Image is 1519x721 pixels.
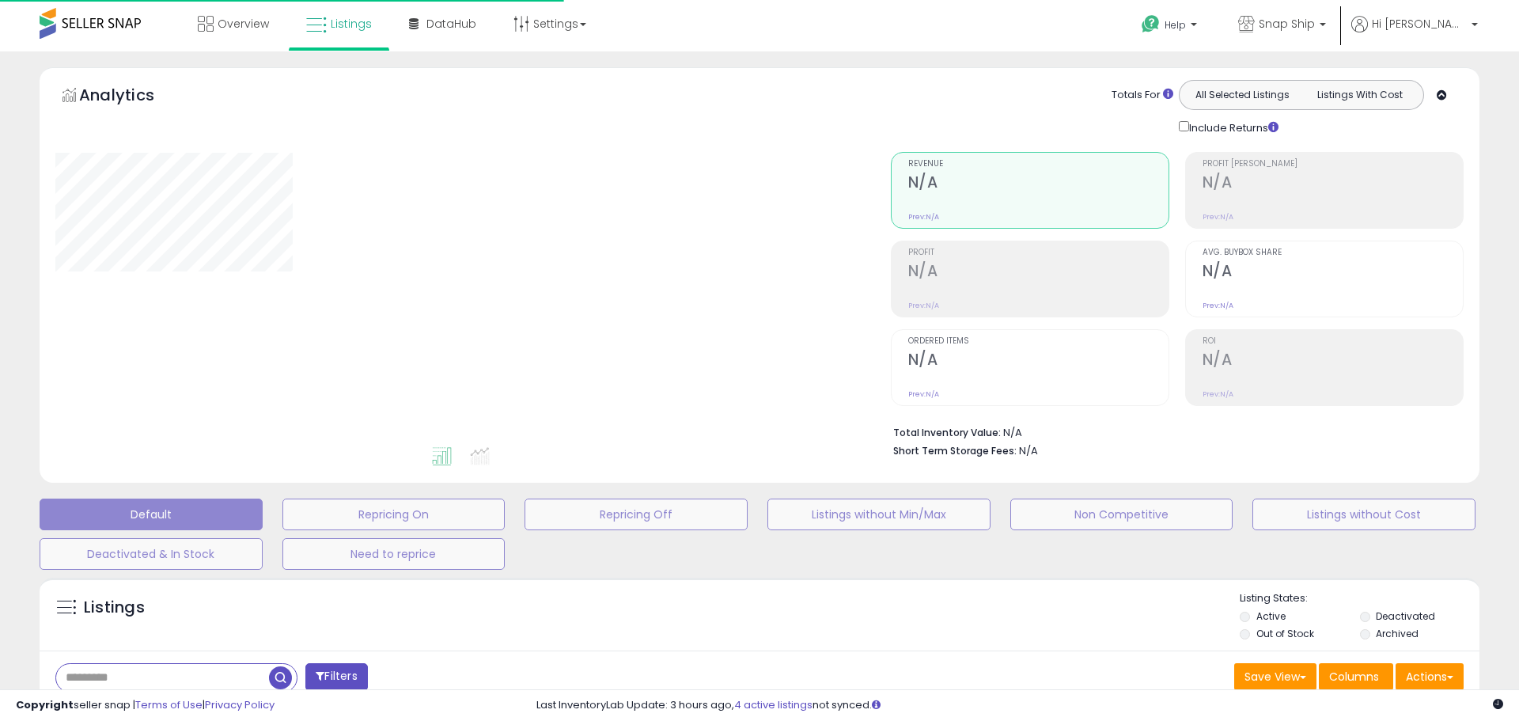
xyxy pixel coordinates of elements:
span: Avg. Buybox Share [1203,249,1463,257]
button: Deactivated & In Stock [40,538,263,570]
span: Revenue [908,160,1169,169]
small: Prev: N/A [908,301,939,310]
span: Profit [908,249,1169,257]
div: Totals For [1112,88,1173,103]
span: Profit [PERSON_NAME] [1203,160,1463,169]
span: Listings [331,16,372,32]
span: Snap Ship [1259,16,1315,32]
small: Prev: N/A [1203,301,1233,310]
small: Prev: N/A [1203,212,1233,222]
a: Hi [PERSON_NAME] [1351,16,1478,51]
span: N/A [1019,443,1038,458]
h2: N/A [1203,173,1463,195]
i: Get Help [1141,14,1161,34]
span: ROI [1203,337,1463,346]
span: Ordered Items [908,337,1169,346]
small: Prev: N/A [908,212,939,222]
span: Help [1165,18,1186,32]
div: seller snap | | [16,698,275,713]
span: Hi [PERSON_NAME] [1372,16,1467,32]
h2: N/A [908,262,1169,283]
button: Repricing Off [525,499,748,530]
span: DataHub [426,16,476,32]
li: N/A [893,422,1452,441]
span: Overview [218,16,269,32]
button: All Selected Listings [1184,85,1301,105]
button: Need to reprice [282,538,506,570]
h2: N/A [908,173,1169,195]
button: Listings without Min/Max [767,499,991,530]
small: Prev: N/A [908,389,939,399]
button: Listings without Cost [1252,499,1475,530]
small: Prev: N/A [1203,389,1233,399]
b: Total Inventory Value: [893,426,1001,439]
b: Short Term Storage Fees: [893,444,1017,457]
button: Listings With Cost [1301,85,1419,105]
h2: N/A [1203,351,1463,372]
h5: Analytics [79,84,185,110]
div: Include Returns [1167,118,1297,136]
button: Repricing On [282,499,506,530]
h2: N/A [908,351,1169,372]
a: Help [1129,2,1213,51]
h2: N/A [1203,262,1463,283]
button: Default [40,499,263,530]
button: Non Competitive [1010,499,1233,530]
strong: Copyright [16,697,74,712]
